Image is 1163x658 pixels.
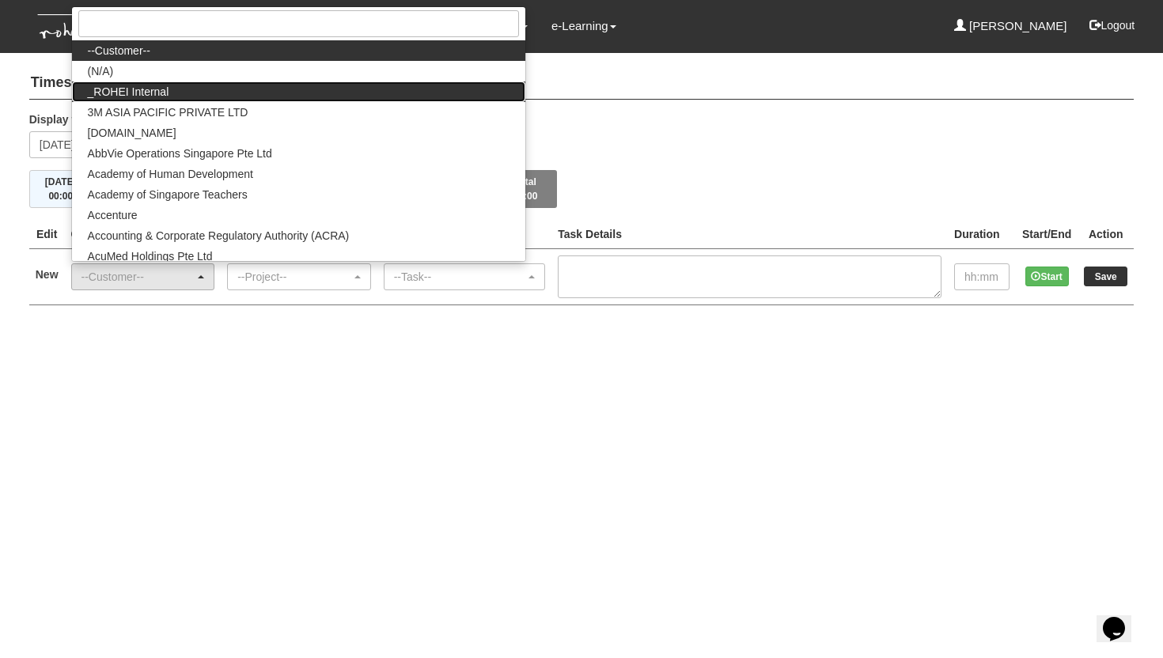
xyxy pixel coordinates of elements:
[1097,595,1147,642] iframe: chat widget
[29,170,1135,208] div: Timesheet Week Summary
[36,267,59,282] label: New
[71,263,215,290] button: --Customer--
[954,8,1067,44] a: [PERSON_NAME]
[551,220,948,249] th: Task Details
[1078,220,1134,249] th: Action
[88,207,138,223] span: Accenture
[88,84,169,100] span: _ROHEI Internal
[384,263,546,290] button: --Task--
[1016,220,1078,249] th: Start/End
[88,228,350,244] span: Accounting & Corporate Regulatory Authority (ACRA)
[227,263,371,290] button: --Project--
[29,112,132,127] label: Display the week of
[29,220,65,249] th: Edit
[1084,267,1127,286] input: Save
[88,43,150,59] span: --Customer--
[88,187,248,202] span: Academy of Singapore Teachers
[88,125,176,141] span: [DOMAIN_NAME]
[48,191,73,202] span: 00:00
[88,248,213,264] span: AcuMed Holdings Pte Ltd
[551,8,616,44] a: e-Learning
[65,220,222,249] th: Client
[88,63,114,79] span: (N/A)
[394,269,526,285] div: --Task--
[78,10,519,37] input: Search
[237,269,351,285] div: --Project--
[954,263,1010,290] input: hh:mm
[29,67,1135,100] h4: Timesheets
[29,170,93,208] button: [DATE]00:00
[88,166,253,182] span: Academy of Human Development
[88,146,272,161] span: AbbVie Operations Singapore Pte Ltd
[1078,6,1146,44] button: Logout
[948,220,1016,249] th: Duration
[1025,267,1069,286] button: Start
[88,104,248,120] span: 3M ASIA PACIFIC PRIVATE LTD
[81,269,195,285] div: --Customer--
